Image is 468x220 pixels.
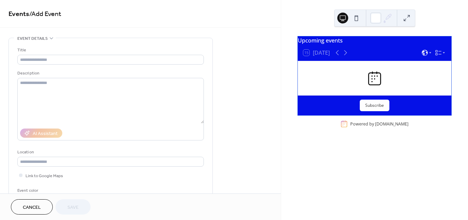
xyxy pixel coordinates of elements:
button: Cancel [11,199,53,215]
span: Cancel [23,204,41,211]
span: / Add Event [29,7,61,21]
div: Title [17,47,203,54]
a: Events [9,7,29,21]
button: Subscribe [360,100,389,111]
a: [DOMAIN_NAME] [375,121,408,127]
div: Powered by [350,121,408,127]
div: Event color [17,187,68,194]
span: Link to Google Maps [26,172,63,180]
span: Event details [17,35,48,42]
div: Upcoming events [298,36,451,45]
div: Location [17,149,203,156]
div: Description [17,70,203,77]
